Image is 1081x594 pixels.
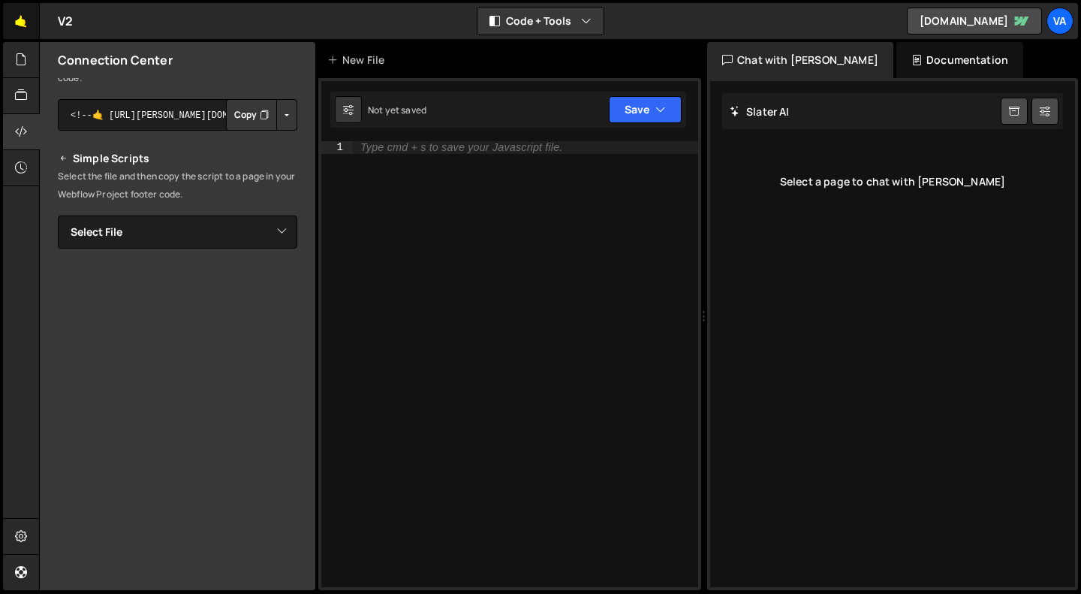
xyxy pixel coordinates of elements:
div: 1 [321,141,353,154]
button: Copy [226,99,277,131]
iframe: YouTube video player [58,273,299,409]
h2: Connection Center [58,52,173,68]
h2: Simple Scripts [58,149,297,167]
div: V2 [58,12,73,30]
iframe: YouTube video player [58,418,299,553]
div: New File [327,53,390,68]
div: Chat with [PERSON_NAME] [707,42,893,78]
div: Not yet saved [368,104,426,116]
p: Select the file and then copy the script to a page in your Webflow Project footer code. [58,167,297,204]
a: [DOMAIN_NAME] [907,8,1042,35]
textarea: <!--🤙 [URL][PERSON_NAME][DOMAIN_NAME]> <script>document.addEventListener("DOMContentLoaded", func... [58,99,297,131]
div: Button group with nested dropdown [226,99,297,131]
a: 🤙 [3,3,40,39]
a: Va [1046,8,1073,35]
div: Select a page to chat with [PERSON_NAME] [722,152,1063,212]
button: Code + Tools [477,8,604,35]
button: Save [609,96,682,123]
div: Documentation [896,42,1023,78]
div: Type cmd + s to save your Javascript file. [360,142,562,153]
h2: Slater AI [730,104,790,119]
